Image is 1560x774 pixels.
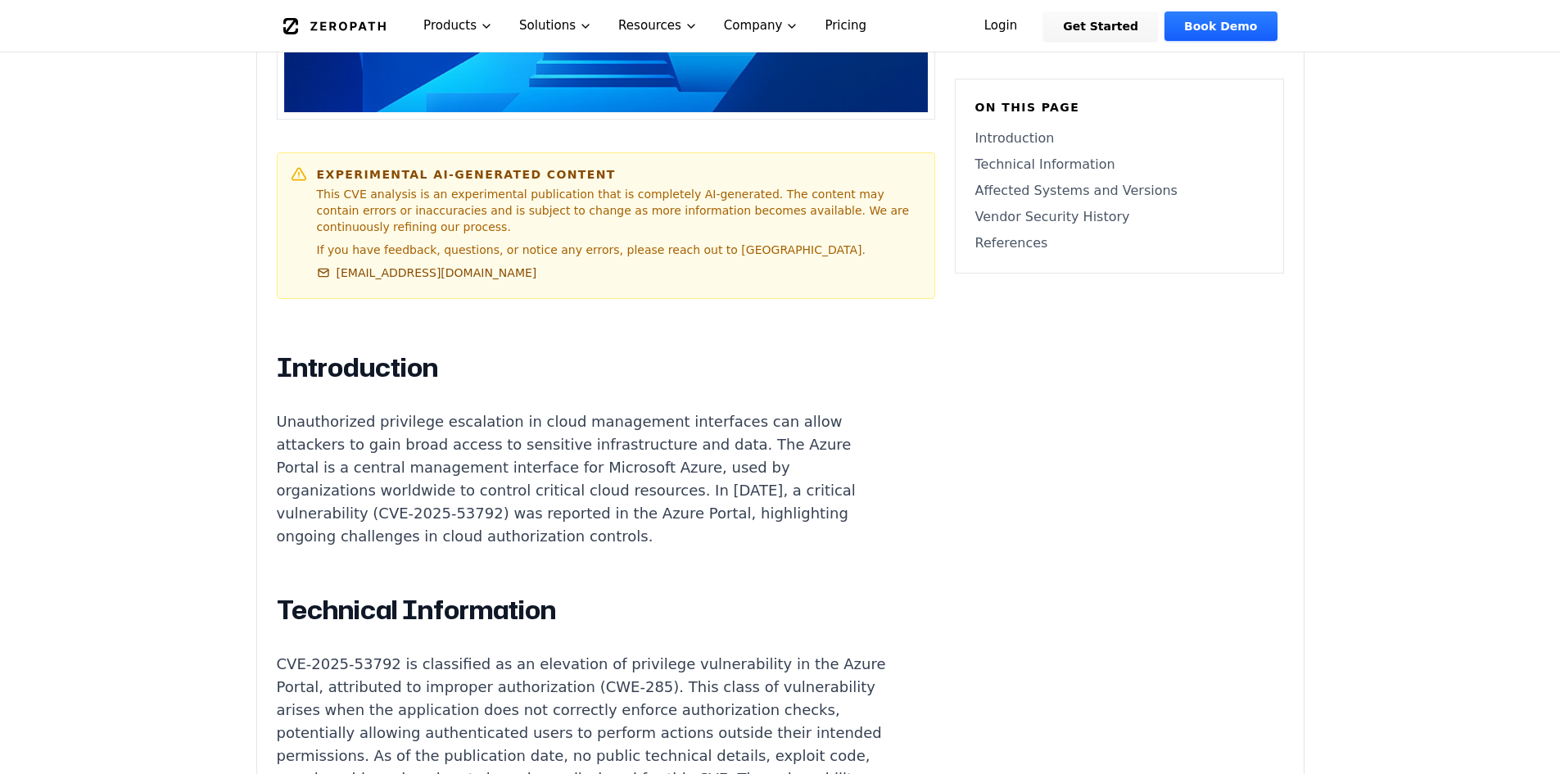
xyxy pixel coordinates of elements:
[277,410,886,548] p: Unauthorized privilege escalation in cloud management interfaces can allow attackers to gain broa...
[277,594,886,627] h2: Technical Information
[1043,11,1158,41] a: Get Started
[317,186,921,235] p: This CVE analysis is an experimental publication that is completely AI-generated. The content may...
[317,166,921,183] h6: Experimental AI-Generated Content
[317,242,921,258] p: If you have feedback, questions, or notice any errors, please reach out to [GEOGRAPHIC_DATA].
[975,207,1264,227] a: Vendor Security History
[975,99,1264,115] h6: On this page
[975,233,1264,253] a: References
[317,265,537,281] a: [EMAIL_ADDRESS][DOMAIN_NAME]
[975,181,1264,201] a: Affected Systems and Versions
[277,351,886,384] h2: Introduction
[965,11,1038,41] a: Login
[1164,11,1277,41] a: Book Demo
[975,155,1264,174] a: Technical Information
[975,129,1264,148] a: Introduction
